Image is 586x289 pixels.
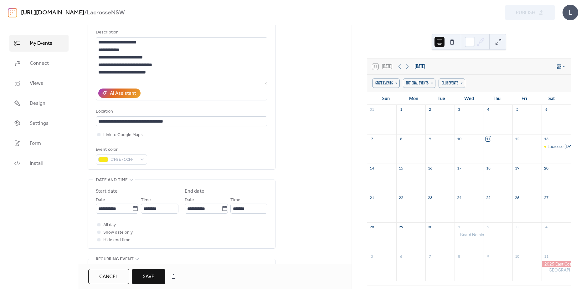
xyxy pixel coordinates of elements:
button: AI Assistant [98,89,141,98]
div: 13 [544,136,549,142]
div: 1 [398,107,404,112]
div: Board Nominations Due [455,232,484,237]
div: 11 [544,254,549,259]
div: 8 [456,254,462,259]
div: Event color [96,146,146,154]
span: Link to Google Maps [103,131,143,139]
div: 4 [486,107,491,112]
a: My Events [9,35,69,52]
a: [URL][DOMAIN_NAME] [21,7,84,19]
span: Show date only [103,229,133,236]
div: 3 [515,224,520,230]
a: Design [9,95,69,112]
div: 19 [515,165,520,171]
span: Install [30,160,43,167]
a: Install [9,155,69,172]
span: All day [103,221,116,229]
div: [DATE] [414,63,425,71]
div: New South Wales Lacrosse Inc. Annual General Meeting [542,267,571,273]
div: 25 [486,195,491,200]
div: 2 [427,107,433,112]
a: Connect [9,55,69,72]
div: Tue [428,92,455,105]
div: Thu [483,92,510,105]
div: 6 [398,254,404,259]
div: 7 [369,136,375,142]
div: Sat [538,92,566,105]
div: Wed [455,92,483,105]
span: Date and time [96,176,128,184]
div: 14 [369,165,375,171]
div: Lacrosse Carnival [542,144,571,149]
div: 5 [515,107,520,112]
div: 2 [486,224,491,230]
div: 12 [515,136,520,142]
div: 23 [427,195,433,200]
div: 29 [398,224,404,230]
button: Save [132,269,165,284]
div: 1 [456,224,462,230]
div: 11 [486,136,491,142]
span: Time [141,196,151,204]
a: Settings [9,115,69,132]
span: Date [185,196,194,204]
a: Views [9,75,69,92]
div: 26 [515,195,520,200]
span: Recurring event [96,256,134,263]
div: 2025 East Coast Cup [542,261,571,267]
div: 7 [427,254,433,259]
div: 18 [486,165,491,171]
div: 15 [398,165,404,171]
span: Save [143,273,154,281]
div: Description [96,29,266,36]
img: logo [8,8,17,18]
div: 28 [369,224,375,230]
div: AI Assistant [110,90,136,97]
div: Lacrosse [DATE] [547,144,578,149]
div: 8 [398,136,404,142]
span: Connect [30,60,49,67]
div: L [563,5,578,20]
span: Design [30,100,45,107]
div: 21 [369,195,375,200]
div: 27 [544,195,549,200]
span: Date [96,196,105,204]
span: Settings [30,120,49,127]
span: Views [30,80,43,87]
div: 20 [544,165,549,171]
span: Form [30,140,41,147]
div: 16 [427,165,433,171]
div: 30 [427,224,433,230]
div: Mon [400,92,427,105]
div: 17 [456,165,462,171]
div: 10 [456,136,462,142]
div: 24 [456,195,462,200]
div: 9 [427,136,433,142]
div: 10 [515,254,520,259]
div: Board Nominations Due [460,232,503,237]
div: Fri [510,92,538,105]
span: Hide end time [103,236,131,244]
div: Location [96,108,266,115]
button: Cancel [88,269,129,284]
div: Start date [96,188,118,195]
div: 22 [398,195,404,200]
div: Sun [372,92,400,105]
div: End date [185,188,204,195]
div: 31 [369,107,375,112]
b: / [84,7,87,19]
div: 5 [369,254,375,259]
span: Time [230,196,240,204]
div: 3 [456,107,462,112]
span: My Events [30,40,52,47]
div: 4 [544,224,549,230]
span: #F8E71CFF [111,156,137,164]
div: 9 [486,254,491,259]
div: 6 [544,107,549,112]
a: Form [9,135,69,152]
b: LacrosseNSW [87,7,125,19]
span: Cancel [99,273,118,281]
